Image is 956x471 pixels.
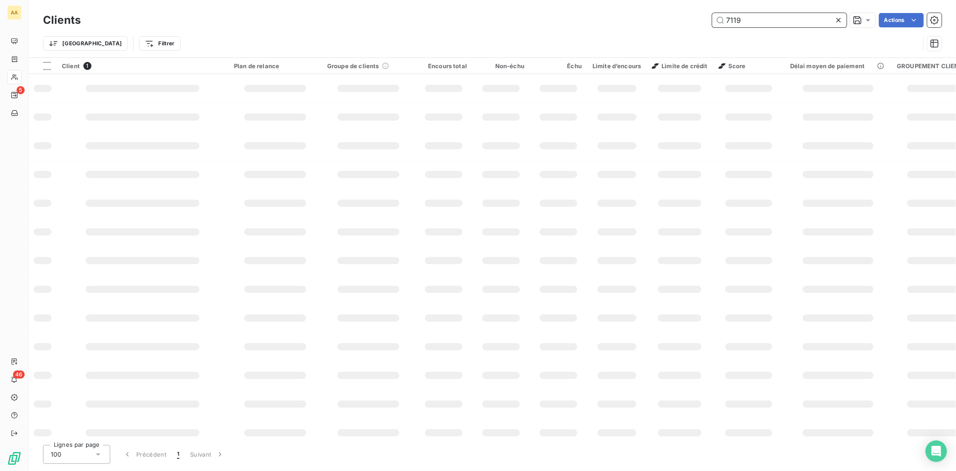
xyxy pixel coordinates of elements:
div: Délai moyen de paiement [790,62,886,70]
button: 1 [172,445,185,464]
button: Filtrer [139,36,180,51]
span: Groupe de clients [327,62,379,70]
span: 1 [83,62,91,70]
span: 46 [13,371,25,379]
img: Logo LeanPay [7,451,22,466]
span: 100 [51,450,61,459]
button: Actions [879,13,924,27]
span: Limite de crédit [652,62,707,70]
div: Limite d’encours [593,62,641,70]
div: AA [7,5,22,20]
input: Rechercher [712,13,847,27]
div: Plan de relance [234,62,316,70]
h3: Clients [43,12,81,28]
button: [GEOGRAPHIC_DATA] [43,36,128,51]
span: 5 [17,86,25,94]
button: Précédent [117,445,172,464]
div: Encours total [420,62,467,70]
div: Non-échu [478,62,524,70]
span: Client [62,62,80,70]
span: 1 [177,450,179,459]
button: Suivant [185,445,230,464]
div: Échu [535,62,582,70]
div: Open Intercom Messenger [926,440,947,462]
span: Score [718,62,746,70]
